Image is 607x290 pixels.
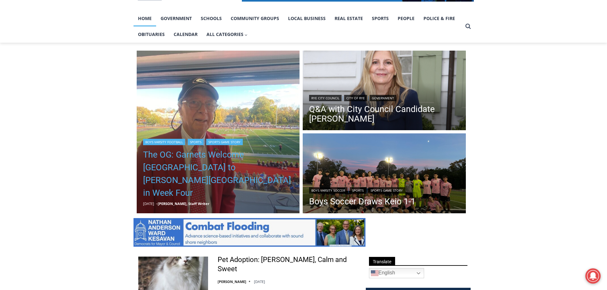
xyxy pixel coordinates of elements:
a: Sports [350,187,366,194]
a: Pet Adoption: [PERSON_NAME], Calm and Sweet [218,255,358,273]
img: (PHOTO: City council candidate Maria Tufvesson Shuck.) [303,51,466,132]
span: – [156,201,158,206]
img: en [371,269,379,277]
div: 6 [75,54,77,60]
a: English [369,268,424,278]
div: | | [309,186,416,194]
a: Government [156,11,196,26]
a: Boys Varsity Football [143,139,185,145]
a: Police & Fire [419,11,459,26]
a: Real Estate [330,11,367,26]
a: Q&A with City Council Candidate [PERSON_NAME] [309,104,459,124]
a: Schools [196,11,226,26]
nav: Primary Navigation [134,11,462,43]
a: [PERSON_NAME] [218,279,246,284]
div: Face Painting [67,19,91,52]
div: 3 [67,54,70,60]
a: Government [370,95,396,101]
a: Sports [188,139,204,145]
div: / [71,54,73,60]
a: Home [134,11,156,26]
a: Boys Soccer Draws Keio 1-1 [309,197,416,206]
a: [PERSON_NAME], Staff Writer [158,201,209,206]
a: [PERSON_NAME] Read Sanctuary Fall Fest: [DATE] [0,63,95,79]
a: Read More Boys Soccer Draws Keio 1-1 [303,133,466,215]
div: | | [143,138,293,145]
a: Calendar [169,26,202,42]
a: Rye City Council [309,95,342,101]
span: Intern @ [DOMAIN_NAME] [167,63,295,78]
a: City of Rye [344,95,367,101]
a: People [393,11,419,26]
div: "[PERSON_NAME] and I covered the [DATE] Parade, which was a really eye opening experience as I ha... [161,0,301,62]
time: [DATE] [254,279,265,284]
button: View Search Form [462,21,474,32]
a: Sports [367,11,393,26]
a: Community Groups [226,11,284,26]
a: Obituaries [134,26,169,42]
a: Sports Game Story [206,139,243,145]
button: Child menu of All Categories [202,26,252,42]
a: Read More The OG: Garnets Welcome Yorktown to Nugent Stadium in Week Four [137,51,300,214]
a: Intern @ [DOMAIN_NAME] [153,62,309,79]
a: The OG: Garnets Welcome [GEOGRAPHIC_DATA] to [PERSON_NAME][GEOGRAPHIC_DATA] in Week Four [143,148,293,199]
a: Read More Q&A with City Council Candidate Maria Tufvesson Shuck [303,51,466,132]
img: (PHOTO: The voice of Rye Garnet Football and Old Garnet Steve Feeney in the Nugent Stadium press ... [137,51,300,214]
a: Boys Varsity Soccer [309,187,347,194]
h4: [PERSON_NAME] Read Sanctuary Fall Fest: [DATE] [5,64,85,79]
time: [DATE] [143,201,154,206]
span: Translate [369,257,395,265]
a: Local Business [284,11,330,26]
div: | | [309,94,459,101]
a: Sports Game Story [368,187,405,194]
img: (PHOTO: The Rye Boys Soccer team from their match agains Keio Academy on September 30, 2025. Cred... [303,133,466,215]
